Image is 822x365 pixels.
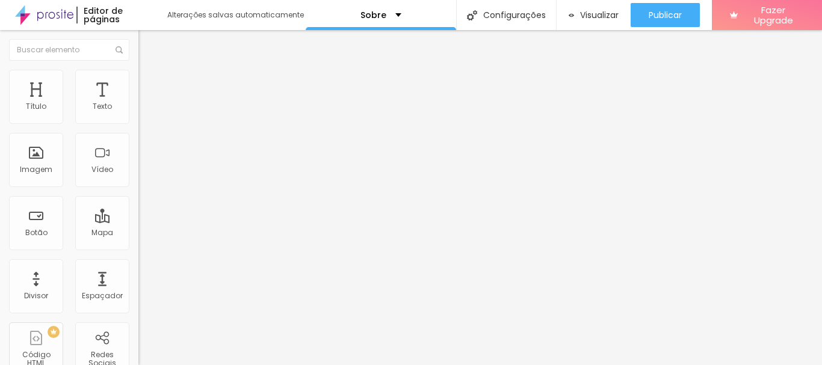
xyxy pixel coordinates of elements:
[360,11,386,19] p: Sobre
[138,30,822,365] iframe: Editor
[569,10,574,20] img: view-1.svg
[9,39,129,61] input: Buscar elemento
[649,10,682,20] span: Publicar
[91,229,113,237] div: Mapa
[91,165,113,174] div: Vídeo
[167,11,306,19] div: Alterações salvas automaticamente
[20,165,52,174] div: Imagem
[467,10,477,20] img: Icone
[116,46,123,54] img: Icone
[557,3,631,27] button: Visualizar
[580,10,619,20] span: Visualizar
[743,5,804,26] span: Fazer Upgrade
[76,7,155,23] div: Editor de páginas
[24,292,48,300] div: Divisor
[631,3,700,27] button: Publicar
[93,102,112,111] div: Texto
[25,229,48,237] div: Botão
[26,102,46,111] div: Título
[82,292,123,300] div: Espaçador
